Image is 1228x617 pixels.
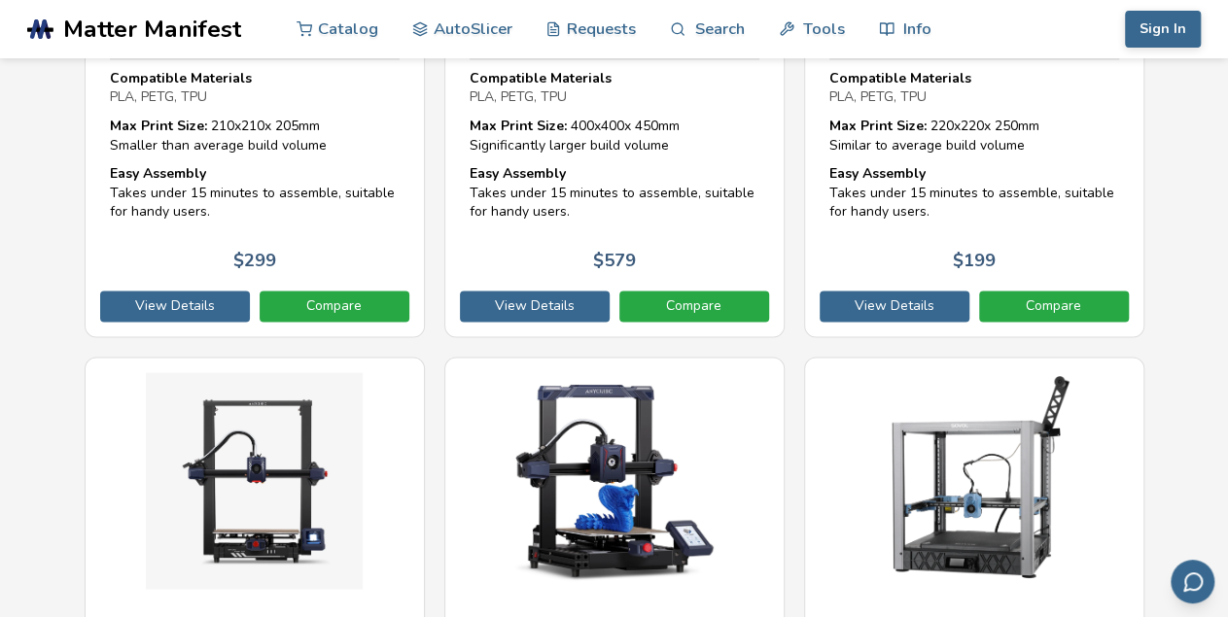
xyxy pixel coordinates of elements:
span: PLA, PETG, TPU [110,87,207,106]
a: Compare [260,291,409,322]
strong: Max Print Size: [470,117,567,135]
button: Send feedback via email [1171,560,1214,603]
strong: Compatible Materials [470,69,612,87]
div: 400 x 400 x 450 mm Significantly larger build volume [470,117,759,154]
div: 220 x 220 x 250 mm Similar to average build volume [829,117,1119,154]
strong: Compatible Materials [829,69,971,87]
strong: Easy Assembly [470,164,566,183]
a: View Details [460,291,610,322]
strong: Max Print Size: [829,117,927,135]
strong: Compatible Materials [110,69,252,87]
a: View Details [820,291,969,322]
span: PLA, PETG, TPU [829,87,927,106]
div: Takes under 15 minutes to assemble, suitable for handy users. [829,164,1119,222]
span: Matter Manifest [63,16,241,43]
a: Compare [619,291,769,322]
div: Takes under 15 minutes to assemble, suitable for handy users. [470,164,759,222]
div: 210 x 210 x 205 mm Smaller than average build volume [110,117,400,154]
strong: Easy Assembly [829,164,926,183]
a: View Details [100,291,250,322]
span: PLA, PETG, TPU [470,87,567,106]
button: Sign In [1125,11,1201,48]
p: $ 299 [233,251,276,271]
strong: Easy Assembly [110,164,206,183]
a: Compare [979,291,1129,322]
p: $ 199 [953,251,996,271]
div: Takes under 15 minutes to assemble, suitable for handy users. [110,164,400,222]
p: $ 579 [593,251,636,271]
strong: Max Print Size: [110,117,207,135]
